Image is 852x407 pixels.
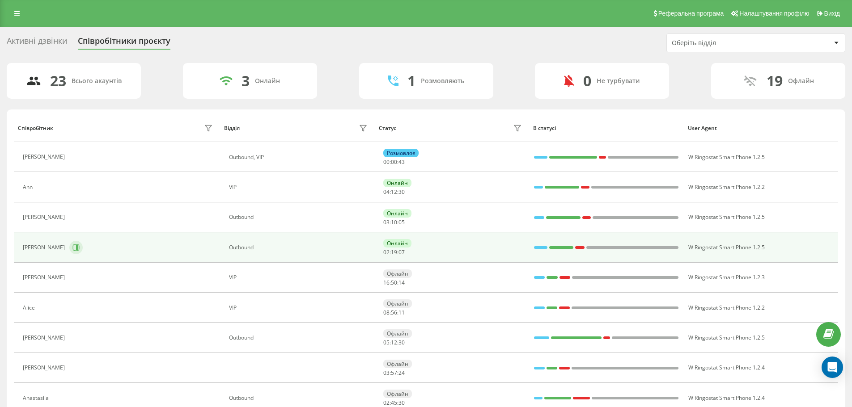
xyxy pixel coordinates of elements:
[383,309,390,316] span: 08
[383,339,390,346] span: 05
[18,125,53,131] div: Співробітник
[383,209,411,218] div: Онлайн
[383,279,390,286] span: 16
[23,365,67,371] div: [PERSON_NAME]
[398,309,405,316] span: 11
[391,248,397,256] span: 19
[383,329,412,338] div: Офлайн
[224,125,240,131] div: Відділ
[688,304,765,311] span: W Ringostat Smart Phone 1.2.2
[383,360,412,368] div: Офлайн
[383,280,405,286] div: : :
[688,153,765,161] span: W Ringostat Smart Phone 1.2.5
[597,77,640,85] div: Не турбувати
[822,357,843,378] div: Open Intercom Messenger
[383,248,390,256] span: 02
[383,369,390,377] span: 03
[229,154,370,160] div: Оutbound, VIP
[229,274,370,281] div: VIP
[391,339,397,346] span: 12
[23,154,67,160] div: [PERSON_NAME]
[398,399,405,407] span: 30
[391,369,397,377] span: 57
[23,305,37,311] div: Alice
[383,159,405,165] div: : :
[255,77,280,85] div: Онлайн
[383,189,405,195] div: : :
[688,364,765,371] span: W Ringostat Smart Phone 1.2.4
[788,77,814,85] div: Офлайн
[688,394,765,402] span: W Ringostat Smart Phone 1.2.4
[229,335,370,341] div: Оutbound
[383,310,405,316] div: : :
[533,125,679,131] div: В статусі
[391,188,397,196] span: 12
[583,72,591,89] div: 0
[688,243,765,251] span: W Ringostat Smart Phone 1.2.5
[383,239,411,248] div: Онлайн
[383,400,405,406] div: : :
[398,279,405,286] span: 14
[229,395,370,401] div: Оutbound
[824,10,840,17] span: Вихід
[78,36,170,50] div: Співробітники проєкту
[50,72,66,89] div: 23
[379,125,396,131] div: Статус
[688,125,834,131] div: User Agent
[688,273,765,281] span: W Ringostat Smart Phone 1.2.3
[398,369,405,377] span: 24
[383,188,390,196] span: 04
[407,72,415,89] div: 1
[383,219,405,226] div: : :
[383,340,405,346] div: : :
[383,299,412,308] div: Офлайн
[398,339,405,346] span: 30
[383,269,412,278] div: Офлайн
[23,244,67,251] div: [PERSON_NAME]
[391,279,397,286] span: 50
[672,39,779,47] div: Оберіть відділ
[391,218,397,226] span: 10
[383,399,390,407] span: 02
[229,244,370,251] div: Оutbound
[229,305,370,311] div: VIP
[7,36,67,50] div: Активні дзвінки
[688,213,765,221] span: W Ringostat Smart Phone 1.2.5
[688,183,765,191] span: W Ringostat Smart Phone 1.2.2
[688,334,765,341] span: W Ringostat Smart Phone 1.2.5
[229,214,370,220] div: Оutbound
[23,274,67,281] div: [PERSON_NAME]
[383,249,405,256] div: : :
[383,390,412,398] div: Офлайн
[398,218,405,226] span: 05
[767,72,783,89] div: 19
[23,184,35,190] div: Ann
[72,77,122,85] div: Всього акаунтів
[23,335,67,341] div: [PERSON_NAME]
[398,248,405,256] span: 07
[391,309,397,316] span: 56
[391,158,397,166] span: 00
[242,72,250,89] div: 3
[391,399,397,407] span: 45
[383,149,419,157] div: Розмовляє
[739,10,809,17] span: Налаштування профілю
[23,214,67,220] div: [PERSON_NAME]
[383,158,390,166] span: 00
[23,395,51,401] div: Anastasiia
[658,10,724,17] span: Реферальна програма
[398,188,405,196] span: 30
[383,370,405,376] div: : :
[383,218,390,226] span: 03
[229,184,370,190] div: VIP
[421,77,464,85] div: Розмовляють
[383,179,411,187] div: Онлайн
[398,158,405,166] span: 43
